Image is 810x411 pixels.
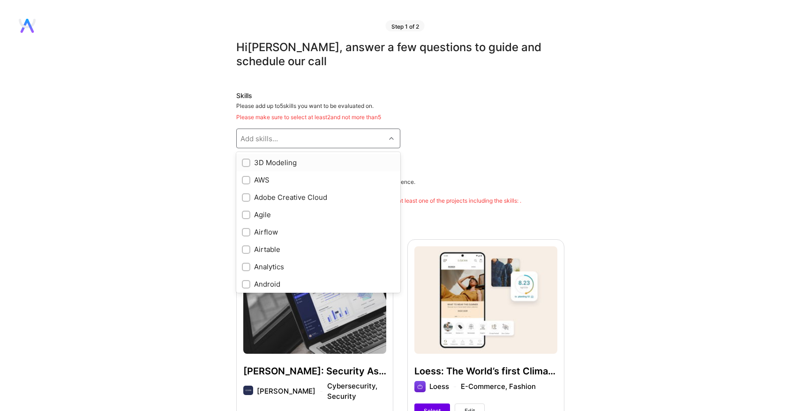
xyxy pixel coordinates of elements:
div: Step 1 of 2 [386,20,425,31]
div: Adobe Creative Cloud [242,192,395,202]
div: AWS [242,175,395,185]
div: Agile [242,210,395,220]
div: 3D Modeling [242,158,395,167]
div: Analytics [242,262,395,272]
div: Hi [PERSON_NAME] , answer a few questions to guide and schedule our call [236,40,564,68]
div: Add skills... [240,134,278,144]
i: icon Chevron [389,136,394,141]
div: Please make sure to select at least 2 and not more than 5 [236,114,564,121]
div: Airflow [242,227,395,237]
div: Airtable [242,244,395,254]
div: Android [242,279,395,289]
div: Please add up to 5 skills you want to be evaluated on. [236,102,564,121]
div: Skills [236,91,564,100]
